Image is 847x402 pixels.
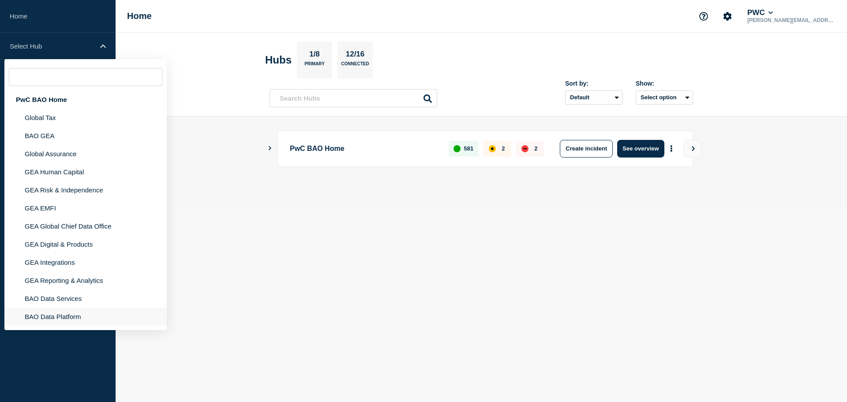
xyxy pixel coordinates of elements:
[341,61,369,71] p: Connected
[464,145,474,152] p: 581
[4,109,167,127] li: Global Tax
[666,140,677,157] button: More actions
[565,90,622,105] select: Sort by
[306,50,323,61] p: 1/8
[4,217,167,235] li: GEA Global Chief Data Office
[4,145,167,163] li: Global Assurance
[534,145,537,152] p: 2
[270,89,437,107] input: Search Hubs
[684,140,701,158] button: View
[268,145,272,152] button: Show Connected Hubs
[560,140,613,158] button: Create incident
[565,80,622,87] div: Sort by:
[290,140,438,158] p: PwC BAO Home
[127,11,152,21] h1: Home
[746,17,837,23] p: [PERSON_NAME][EMAIL_ADDRESS][PERSON_NAME][DOMAIN_NAME]
[4,199,167,217] li: GEA EMFI
[636,80,693,87] div: Show:
[617,140,664,158] button: See overview
[694,7,713,26] button: Support
[4,235,167,253] li: GEA Digital & Products
[521,145,528,152] div: down
[453,145,461,152] div: up
[265,54,292,66] h2: Hubs
[10,42,94,50] p: Select Hub
[4,271,167,289] li: GEA Reporting & Analytics
[342,50,368,61] p: 12/16
[4,253,167,271] li: GEA Integrations
[4,163,167,181] li: GEA Human Capital
[489,145,496,152] div: affected
[4,90,167,109] div: PwC BAO Home
[718,7,737,26] button: Account settings
[4,289,167,308] li: BAO Data Services
[4,127,167,145] li: BAO GEA
[4,181,167,199] li: GEA Risk & Independence
[4,308,167,326] li: BAO Data Platform
[502,145,505,152] p: 2
[304,61,325,71] p: Primary
[746,8,775,17] button: PWC
[636,90,693,105] button: Select option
